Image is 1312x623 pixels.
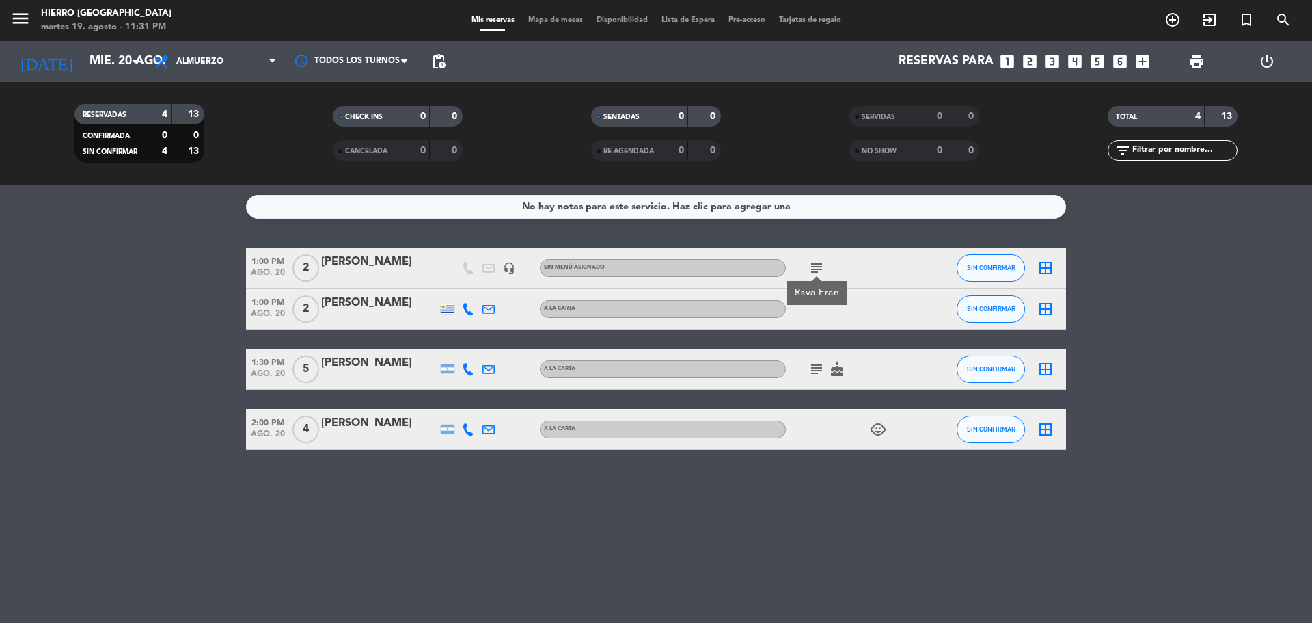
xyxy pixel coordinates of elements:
[1111,53,1129,70] i: looks_6
[679,111,684,121] strong: 0
[957,295,1025,323] button: SIN CONFIRMAR
[246,429,290,445] span: ago. 20
[967,365,1015,373] span: SIN CONFIRMAR
[1115,142,1131,159] i: filter_list
[1116,114,1137,120] span: TOTAL
[968,111,976,121] strong: 0
[1134,53,1151,70] i: add_box
[870,421,886,438] i: child_care
[603,148,654,155] span: RE AGENDADA
[127,53,143,70] i: arrow_drop_down
[292,295,319,323] span: 2
[808,361,825,377] i: subject
[829,361,845,377] i: cake
[1066,53,1084,70] i: looks_4
[679,146,684,155] strong: 0
[967,305,1015,313] span: SIN CONFIRMAR
[1037,260,1054,276] i: border_all
[1259,53,1275,70] i: power_settings_new
[862,114,895,120] span: SERVIDAS
[420,146,426,155] strong: 0
[967,264,1015,271] span: SIN CONFIRMAR
[246,268,290,284] span: ago. 20
[193,131,202,140] strong: 0
[1275,12,1291,28] i: search
[1221,111,1235,121] strong: 13
[10,8,31,34] button: menu
[246,414,290,429] span: 2:00 PM
[246,293,290,309] span: 1:00 PM
[41,21,172,34] div: martes 19. agosto - 11:31 PM
[710,111,718,121] strong: 0
[1195,111,1201,121] strong: 4
[246,252,290,268] span: 1:00 PM
[544,426,575,432] span: A la carta
[162,131,167,140] strong: 0
[590,16,655,24] span: Disponibilidad
[1131,143,1237,158] input: Filtrar por nombre...
[957,416,1025,443] button: SIN CONFIRMAR
[1021,53,1039,70] i: looks_two
[345,114,383,120] span: CHECK INS
[292,356,319,383] span: 5
[603,114,640,120] span: SENTADAS
[321,414,437,432] div: [PERSON_NAME]
[321,253,437,271] div: [PERSON_NAME]
[937,146,942,155] strong: 0
[162,146,167,156] strong: 4
[1231,41,1302,82] div: LOG OUT
[1037,361,1054,377] i: border_all
[521,16,590,24] span: Mapa de mesas
[937,111,942,121] strong: 0
[998,53,1016,70] i: looks_one
[795,286,840,300] div: Rsva Fran
[710,146,718,155] strong: 0
[522,199,791,215] div: No hay notas para este servicio. Haz clic para agregar una
[83,133,130,140] span: CONFIRMADA
[1037,301,1054,317] i: border_all
[503,262,515,274] i: headset_mic
[188,146,202,156] strong: 13
[321,354,437,372] div: [PERSON_NAME]
[246,354,290,369] span: 1:30 PM
[544,306,575,311] span: A la carta
[1089,53,1106,70] i: looks_5
[544,265,605,270] span: Sin menú asignado
[246,309,290,325] span: ago. 20
[41,7,172,21] div: Hierro [GEOGRAPHIC_DATA]
[420,111,426,121] strong: 0
[1201,12,1218,28] i: exit_to_app
[957,254,1025,282] button: SIN CONFIRMAR
[465,16,521,24] span: Mis reservas
[1043,53,1061,70] i: looks_3
[722,16,772,24] span: Pre-acceso
[10,47,83,77] i: [DATE]
[655,16,722,24] span: Lista de Espera
[452,111,460,121] strong: 0
[544,366,575,371] span: A la carta
[345,148,387,155] span: CANCELADA
[1188,53,1205,70] span: print
[176,57,223,66] span: Almuerzo
[246,369,290,385] span: ago. 20
[83,111,126,118] span: RESERVADAS
[967,425,1015,433] span: SIN CONFIRMAR
[10,8,31,29] i: menu
[899,55,994,68] span: Reservas para
[292,254,319,282] span: 2
[1164,12,1181,28] i: add_circle_outline
[862,148,897,155] span: NO SHOW
[808,260,825,276] i: subject
[1238,12,1255,28] i: turned_in_not
[772,16,848,24] span: Tarjetas de regalo
[162,109,167,119] strong: 4
[452,146,460,155] strong: 0
[968,146,976,155] strong: 0
[1037,421,1054,438] i: border_all
[83,148,137,155] span: SIN CONFIRMAR
[188,109,202,119] strong: 13
[430,53,447,70] span: pending_actions
[292,416,319,443] span: 4
[321,294,437,312] div: [PERSON_NAME]
[957,356,1025,383] button: SIN CONFIRMAR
